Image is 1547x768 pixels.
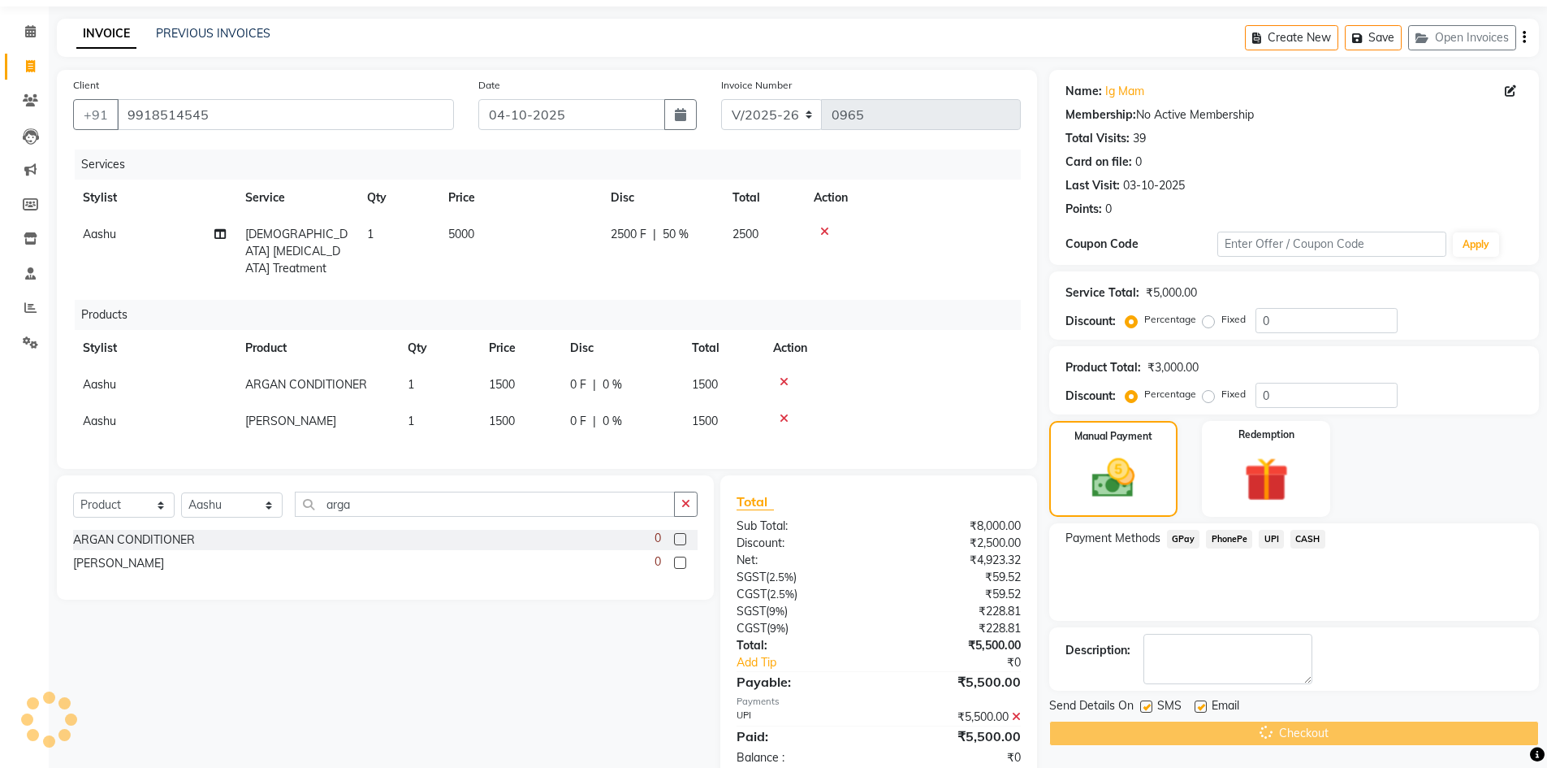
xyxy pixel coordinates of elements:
[804,180,1021,216] th: Action
[1065,313,1116,330] div: Discount:
[692,377,718,392] span: 1500
[357,180,439,216] th: Qty
[156,26,270,41] a: PREVIOUS INVOICES
[1144,387,1196,401] label: Percentage
[769,571,793,584] span: 2.5%
[570,376,586,393] span: 0 F
[560,330,682,367] th: Disc
[439,180,601,216] th: Price
[724,749,879,766] div: Balance :
[879,727,1033,746] div: ₹5,500.00
[1074,429,1152,444] label: Manual Payment
[879,518,1033,535] div: ₹8,000.00
[1167,530,1200,549] span: GPay
[83,414,116,428] span: Aashu
[1065,201,1102,218] div: Points:
[489,377,515,392] span: 1500
[721,78,792,93] label: Invoice Number
[1217,232,1446,257] input: Enter Offer / Coupon Code
[879,620,1033,637] div: ₹228.81
[1065,130,1130,147] div: Total Visits:
[478,78,500,93] label: Date
[73,78,99,93] label: Client
[570,413,586,430] span: 0 F
[76,20,136,49] a: INVOICE
[1065,236,1218,253] div: Coupon Code
[724,727,879,746] div: Paid:
[1065,106,1523,124] div: No Active Membership
[1453,232,1499,257] button: Apply
[408,377,414,392] span: 1
[73,330,236,367] th: Stylist
[1221,387,1246,401] label: Fixed
[245,414,336,428] span: [PERSON_NAME]
[1259,530,1284,549] span: UPI
[737,570,766,584] span: SGST
[724,654,904,671] a: Add Tip
[73,99,119,130] button: +91
[879,603,1033,620] div: ₹228.81
[737,587,767,601] span: CGST
[367,227,374,241] span: 1
[655,530,661,547] span: 0
[653,226,656,243] span: |
[1065,83,1102,100] div: Name:
[1146,284,1197,302] div: ₹5,000.00
[1290,530,1325,549] span: CASH
[1065,284,1139,302] div: Service Total:
[1065,642,1130,659] div: Description:
[732,227,758,241] span: 2500
[1065,359,1141,376] div: Product Total:
[236,330,398,367] th: Product
[879,672,1033,692] div: ₹5,500.00
[1065,388,1116,405] div: Discount:
[1230,452,1303,507] img: _gift.svg
[295,492,675,517] input: Search or Scan
[724,709,879,726] div: UPI
[724,620,879,637] div: ( )
[1212,697,1239,718] span: Email
[245,227,348,276] span: [DEMOGRAPHIC_DATA] [MEDICAL_DATA] Treatment
[724,637,879,654] div: Total:
[1133,130,1146,147] div: 39
[1065,106,1136,124] div: Membership:
[75,150,1033,180] div: Services
[1135,154,1142,171] div: 0
[737,621,767,636] span: CGST
[73,555,164,572] div: [PERSON_NAME]
[448,227,474,241] span: 5000
[724,603,879,620] div: ( )
[724,518,879,535] div: Sub Total:
[724,535,879,552] div: Discount:
[724,569,879,586] div: ( )
[1144,312,1196,327] label: Percentage
[73,532,195,549] div: ARGAN CONDITIONER
[83,227,116,241] span: Aashu
[663,226,689,243] span: 50 %
[1157,697,1182,718] span: SMS
[83,377,116,392] span: Aashu
[1206,530,1252,549] span: PhonePe
[724,552,879,569] div: Net:
[655,553,661,571] span: 0
[769,605,784,618] span: 9%
[1221,312,1246,327] label: Fixed
[723,180,804,216] th: Total
[879,586,1033,603] div: ₹59.52
[611,226,646,243] span: 2500 F
[879,749,1033,766] div: ₹0
[489,414,515,428] span: 1500
[879,552,1033,569] div: ₹4,923.32
[1065,177,1120,194] div: Last Visit:
[1065,154,1132,171] div: Card on file:
[770,588,794,601] span: 2.5%
[603,376,622,393] span: 0 %
[1245,25,1338,50] button: Create New
[117,99,454,130] input: Search by Name/Mobile/Email/Code
[603,413,622,430] span: 0 %
[1345,25,1402,50] button: Save
[1123,177,1185,194] div: 03-10-2025
[1049,697,1134,718] span: Send Details On
[1147,359,1199,376] div: ₹3,000.00
[245,377,367,392] span: ARGAN CONDITIONER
